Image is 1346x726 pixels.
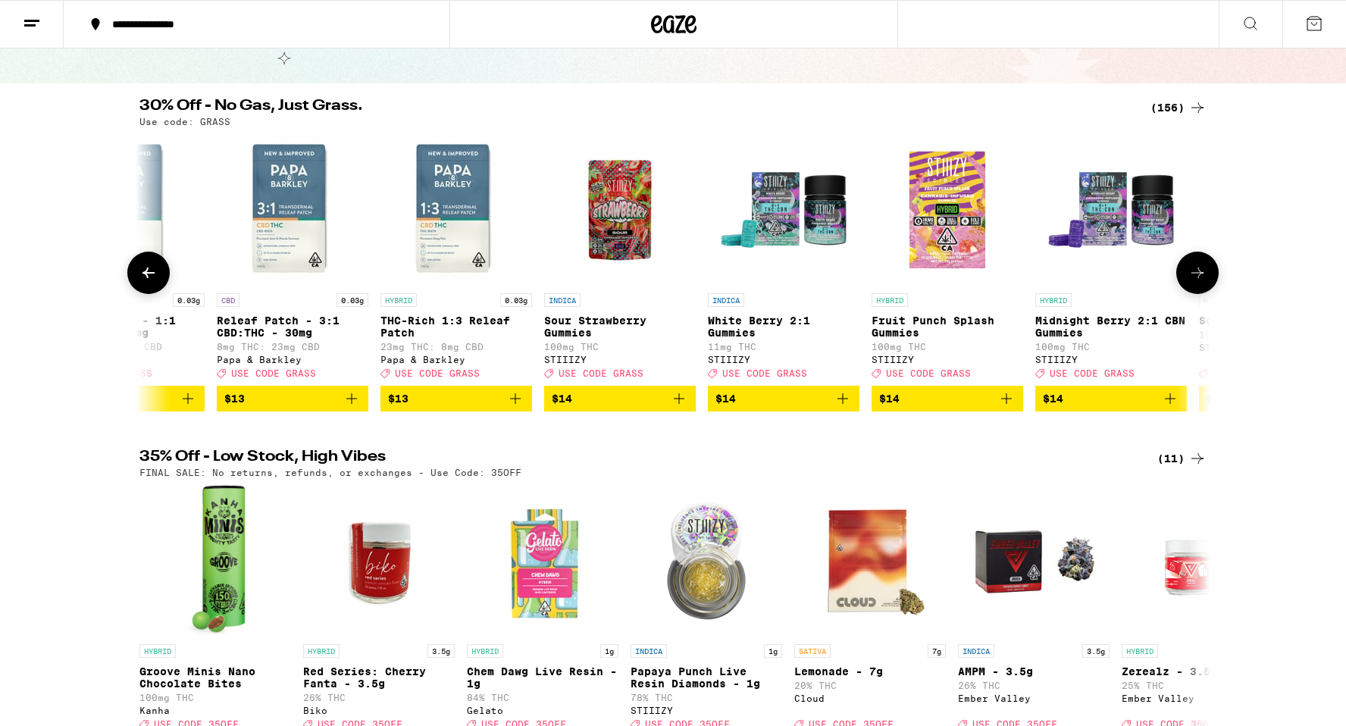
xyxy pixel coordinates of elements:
p: Sour Strawberry Gummies [544,314,696,339]
img: Papa & Barkley - Releaf Patch - 1:1 CBD:THC - 30mg [53,134,205,286]
p: 26% THC [303,693,455,703]
a: Open page for Fruit Punch Splash Gummies from STIIIZY [872,134,1023,386]
p: CBD [217,293,239,307]
img: STIIIZY - Fruit Punch Splash Gummies [899,134,997,286]
div: STIIIZY [544,355,696,365]
span: $14 [1207,393,1227,405]
p: 100mg THC [544,342,696,352]
p: FINAL SALE: No returns, refunds, or exchanges - Use Code: 35OFF [139,468,521,477]
p: INDICA [544,293,581,307]
p: 78% THC [631,693,782,703]
p: 3.5g [1082,644,1110,658]
img: Ember Valley - Zerealz - 3.5g [1122,485,1273,637]
p: 3.5g [427,644,455,658]
div: STIIIZY [631,706,782,715]
p: HYBRID [1035,293,1072,307]
p: HYBRID [467,644,503,658]
p: SATIVA [794,644,831,658]
button: Add to bag [544,386,696,412]
span: USE CODE GRASS [1213,368,1298,378]
p: Releaf Patch - 3:1 CBD:THC - 30mg [217,314,368,339]
a: Open page for Sour Strawberry Gummies from STIIIZY [544,134,696,386]
p: 7g [928,644,946,658]
a: Open page for THC-Rich 1:3 Releaf Patch from Papa & Barkley [380,134,532,386]
img: Gelato - Chem Dawg Live Resin - 1g [467,485,618,637]
span: USE CODE GRASS [722,368,807,378]
p: Red Series: Cherry Fanta - 3.5g [303,665,455,690]
h2: 35% Off - Low Stock, High Vibes [139,449,1132,468]
button: Add to bag [1035,386,1187,412]
div: STIIIZY [1035,355,1187,365]
p: Releaf Patch - 1:1 CBD:THC - 30mg [53,314,205,339]
img: Papa & Barkley - Releaf Patch - 3:1 CBD:THC - 30mg [217,134,368,286]
p: THC-Rich 1:3 Releaf Patch [380,314,532,339]
p: Fruit Punch Splash Gummies [872,314,1023,339]
p: HYBRID [872,293,908,307]
div: Ember Valley [1122,693,1273,703]
p: AMPM - 3.5g [958,665,1110,677]
h2: 30% Off - No Gas, Just Grass. [139,99,1132,117]
span: $14 [1043,393,1063,405]
img: STIIIZY - Midnight Berry 2:1 CBN Gummies [1035,134,1187,286]
p: 1g [764,644,782,658]
img: STIIIZY - Papaya Punch Live Resin Diamonds - 1g [631,485,782,637]
img: Biko - Red Series: Cherry Fanta - 3.5g [303,485,455,637]
p: Chem Dawg Live Resin - 1g [467,665,618,690]
p: 25% THC [1122,681,1273,690]
p: Midnight Berry 2:1 CBN Gummies [1035,314,1187,339]
p: Lemonade - 7g [794,665,946,677]
p: 23mg THC: 8mg CBD [380,342,532,352]
img: Ember Valley - AMPM - 3.5g [958,485,1110,637]
a: Open page for Midnight Berry 2:1 CBN Gummies from STIIIZY [1035,134,1187,386]
p: 100mg THC [1035,342,1187,352]
p: 84% THC [467,693,618,703]
p: 0.03g [336,293,368,307]
button: Add to bag [380,386,532,412]
div: Ember Valley [958,693,1110,703]
a: Open page for Releaf Patch - 1:1 CBD:THC - 30mg from Papa & Barkley [53,134,205,386]
p: 8mg THC: 23mg CBD [217,342,368,352]
button: Add to bag [872,386,1023,412]
span: USE CODE GRASS [395,368,480,378]
p: 0.03g [500,293,532,307]
p: INDICA [631,644,667,658]
a: Open page for Releaf Patch - 3:1 CBD:THC - 30mg from Papa & Barkley [217,134,368,386]
p: 11mg THC [708,342,859,352]
p: 20% THC [794,681,946,690]
div: Biko [303,706,455,715]
p: HYBRID [1199,293,1235,307]
div: Kanha [139,706,291,715]
div: STIIIZY [708,355,859,365]
div: STIIIZY [872,355,1023,365]
p: HYBRID [380,293,417,307]
button: Add to bag [217,386,368,412]
div: (11) [1157,449,1207,468]
button: Add to bag [708,386,859,412]
div: Papa & Barkley [380,355,532,365]
img: Kanha - Groove Minis Nano Chocolate Bites [185,485,246,637]
p: INDICA [958,644,994,658]
div: Gelato [467,706,618,715]
span: USE CODE GRASS [231,368,316,378]
span: $14 [552,393,572,405]
div: Papa & Barkley [53,355,205,365]
p: Use code: GRASS [139,117,230,127]
p: White Berry 2:1 Gummies [708,314,859,339]
p: HYBRID [303,644,340,658]
img: Papa & Barkley - THC-Rich 1:3 Releaf Patch [380,134,532,286]
span: $13 [224,393,245,405]
span: USE CODE GRASS [1050,368,1135,378]
span: USE CODE GRASS [559,368,643,378]
span: $13 [388,393,408,405]
p: 0.03g [173,293,205,307]
a: (156) [1150,99,1207,117]
div: Papa & Barkley [217,355,368,365]
p: 1g [600,644,618,658]
p: 26% THC [958,681,1110,690]
a: Open page for White Berry 2:1 Gummies from STIIIZY [708,134,859,386]
p: Papaya Punch Live Resin Diamonds - 1g [631,665,782,690]
p: Groove Minis Nano Chocolate Bites [139,665,291,690]
p: 100mg THC [872,342,1023,352]
p: HYBRID [139,644,176,658]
